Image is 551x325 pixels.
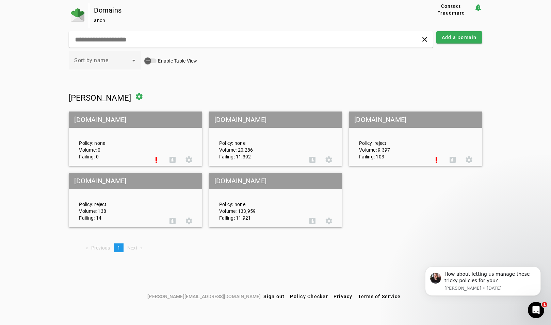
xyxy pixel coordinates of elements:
[290,294,328,299] span: Policy Checker
[69,173,202,189] mat-grid-tile-header: [DOMAIN_NAME]
[355,290,404,303] button: Terms of Service
[69,93,131,103] span: [PERSON_NAME]
[428,3,474,16] button: Contact Fraudmarc
[287,290,331,303] button: Policy Checker
[209,112,342,128] mat-grid-tile-header: [DOMAIN_NAME]
[209,173,342,189] mat-grid-tile-header: [DOMAIN_NAME]
[69,243,482,252] nav: Pagination
[428,152,444,168] button: Set Up
[321,152,337,168] button: Settings
[74,57,108,64] span: Sort by name
[74,179,164,221] div: Policy: reject Volume: 138 Failing: 14
[304,213,321,229] button: DMARC Report
[164,152,181,168] button: DMARC Report
[431,3,471,16] span: Contact Fraudmarc
[415,256,551,307] iframe: Intercom notifications message
[91,245,110,251] span: Previous
[263,294,285,299] span: Sign out
[542,302,547,307] span: 1
[261,290,287,303] button: Sign out
[164,213,181,229] button: DMARC Report
[94,17,406,24] div: anon
[474,3,482,12] mat-icon: notification_important
[442,34,477,41] span: Add a Domain
[181,152,197,168] button: Settings
[528,302,544,318] iframe: Intercom live chat
[127,245,137,251] span: Next
[321,213,337,229] button: Settings
[354,118,428,160] div: Policy: reject Volume: 9,397 Failing: 103
[74,118,148,160] div: Policy: none Volume: 0 Failing: 0
[148,152,164,168] button: Set Up
[94,7,406,14] div: Domains
[334,294,353,299] span: Privacy
[444,152,461,168] button: DMARC Report
[147,293,261,300] span: [PERSON_NAME][EMAIL_ADDRESS][DOMAIN_NAME]
[358,294,401,299] span: Terms of Service
[214,118,304,160] div: Policy: none Volume: 20,286 Failing: 11,392
[69,112,202,128] mat-grid-tile-header: [DOMAIN_NAME]
[157,57,197,64] label: Enable Table View
[461,152,477,168] button: Settings
[304,152,321,168] button: DMARC Report
[71,8,84,22] img: Fraudmarc Logo
[181,213,197,229] button: Settings
[436,31,482,44] button: Add a Domain
[117,245,120,251] span: 1
[331,290,355,303] button: Privacy
[69,3,482,28] app-page-header: Domains
[214,179,304,221] div: Policy: none Volume: 133,959 Failing: 11,921
[349,112,482,128] mat-grid-tile-header: [DOMAIN_NAME]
